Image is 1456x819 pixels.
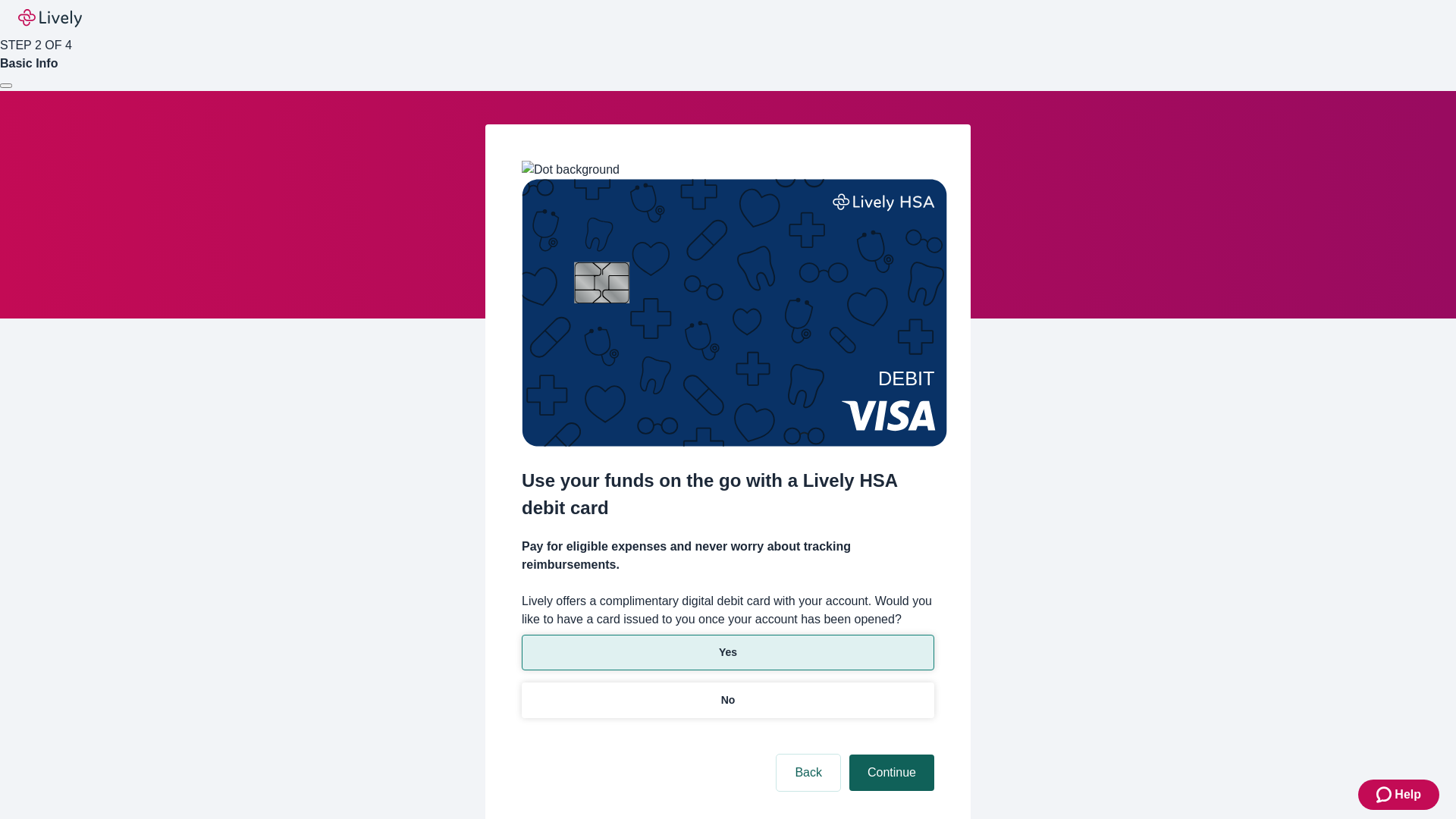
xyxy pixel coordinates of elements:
[849,755,934,791] button: Continue
[522,682,934,718] button: No
[522,161,620,179] img: Dot background
[1395,786,1421,804] span: Help
[522,635,934,670] button: Yes
[1358,780,1439,810] button: Zendesk support iconHelp
[522,467,934,522] h2: Use your funds on the go with a Lively HSA debit card
[522,538,934,574] h4: Pay for eligible expenses and never worry about tracking reimbursements.
[522,179,947,447] img: Debit card
[721,692,736,708] p: No
[1376,786,1395,804] svg: Zendesk support icon
[777,755,840,791] button: Back
[18,9,82,27] img: Lively
[522,592,934,629] label: Lively offers a complimentary digital debit card with your account. Would you like to have a card...
[719,645,737,661] p: Yes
